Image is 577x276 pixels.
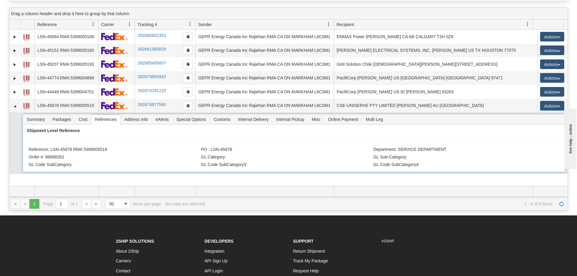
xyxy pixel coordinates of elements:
[23,45,29,55] a: Label
[382,239,461,243] h6: #2SHIP
[195,85,334,99] td: GEPR Energy Canada Inc Rajiehan RMA CA ON MARKHAM L6C0M1
[204,239,234,244] strong: Developers
[105,199,161,209] span: items per page
[138,102,166,107] a: 392674877560
[12,103,18,109] a: Collapse
[323,19,334,29] a: Sender filter column settings
[557,199,566,209] a: Refresh
[121,199,131,209] span: select
[209,201,552,206] span: 1 - 6 of 6 items
[152,115,173,124] span: eAlerts
[138,33,166,38] a: 392660602353
[198,22,212,28] span: Sender
[101,33,128,40] img: 2 - FedEx Express®
[195,57,334,71] td: GEPR Energy Canada Inc Rajiehan RMA CA ON MARKHAM L6C0M1
[23,59,29,69] a: Label
[35,30,98,44] td: LSN-45064 RMA 5399005106
[29,199,39,209] span: Page 1
[12,48,18,54] a: Expand
[195,99,334,113] td: GEPR Energy Canada Inc Rajiehan RMA CA ON MARKHAM L6C0M1
[5,5,56,10] div: live help - online
[373,147,544,153] li: Department: SERVICE DEPARTMENT
[195,20,334,30] th: Press ctrl + space to group
[23,73,29,82] a: Label
[165,201,205,206] div: No rows are selected
[116,249,139,254] a: About 2Ship
[183,32,193,41] button: Copy to clipboard
[138,61,166,65] a: 392665469007
[12,62,18,68] a: Expand
[138,74,166,79] a: 392673805943
[201,155,372,161] li: GL Category:
[334,44,537,58] td: [PERSON_NAME] ELECTRICAL SYSTEMS, INC. [PERSON_NAME] US TX HOUSTON 77075
[204,249,224,254] a: Integration
[540,101,564,111] button: Actions
[23,100,29,110] a: Label
[35,71,98,85] td: LSN-44774 RMA 5399004898
[334,30,537,44] td: ENMAX Power [PERSON_NAME] CA AB CALGARY T3H 0Z9
[540,59,564,69] button: Actions
[27,128,80,133] strong: Shipment Level Reference
[173,115,210,124] span: Special Options
[37,22,57,28] span: Reference
[101,47,128,54] img: 2 - FedEx Express®
[109,201,117,207] span: 50
[35,57,98,71] td: LSN-45207 RMA 5399005193
[540,45,564,55] button: Actions
[23,115,48,124] span: Summary
[334,57,537,71] td: Grid Solution Chile [DEMOGRAPHIC_DATA][PERSON_NAME][STREET_ADDRESS]
[35,44,98,58] td: LSN-45151 RMA 5399005160
[183,46,193,55] button: Copy to clipboard
[98,20,135,30] th: Press ctrl + space to group
[334,71,537,85] td: PacifiCorp [PERSON_NAME] US [GEOGRAPHIC_DATA] [GEOGRAPHIC_DATA] 97471
[195,44,334,58] td: GEPR Energy Canada Inc Rajiehan RMA CA ON MARKHAM L6C0M1
[195,30,334,44] td: GEPR Energy Canada Inc Rajiehan RMA CA ON MARKHAM L6C0M1
[88,19,98,29] a: Reference filter column settings
[12,75,18,81] a: Expand
[75,115,91,124] span: Cost
[293,239,314,244] strong: Support
[28,147,199,153] li: Reference: LSN-45678 RMA 5399005519
[138,47,166,52] a: 392661385829
[116,258,131,263] a: Carriers
[23,32,29,41] a: Label
[9,8,568,20] div: grid grouping header
[101,22,114,28] span: Carrier
[101,88,128,96] img: 2 - FedEx Express®
[138,88,166,93] a: 392674291225
[101,102,128,109] img: 2 - FedEx Express®
[124,19,135,29] a: Carrier filter column settings
[101,74,128,82] img: 2 - FedEx Express®
[12,34,18,40] a: Expand
[334,85,537,99] td: PacifiCorp [PERSON_NAME] US ID [PERSON_NAME] 83263
[293,268,319,273] a: Request Help
[185,19,195,29] a: Tracking # filter column settings
[28,162,199,168] li: GL Code SubCategory:
[563,107,576,169] iframe: chat widget
[121,115,152,124] span: Address Info
[183,101,193,110] button: Copy to clipboard
[308,115,324,124] span: Misc
[373,162,544,168] li: GL Code SubCategory4:
[204,268,223,273] a: API Login
[91,115,121,124] span: References
[373,155,544,161] li: GL Sub-Category:
[324,115,362,124] span: Online Payment
[183,87,193,96] button: Copy to clipboard
[540,73,564,83] button: Actions
[116,239,154,244] strong: 2Ship Solutions
[204,258,227,263] a: API Sign Up
[522,19,533,29] a: Recipient filter column settings
[20,20,35,30] th: Press ctrl + space to group
[273,115,308,124] span: Internal Pickup
[183,73,193,82] button: Copy to clipboard
[116,268,131,273] a: Contact
[210,115,234,124] span: Customs
[201,162,372,168] li: GL Code SubCategory3:
[334,20,533,30] th: Press ctrl + space to group
[49,115,75,124] span: Packages
[293,249,325,254] a: Return Shipment
[540,32,564,42] button: Actions
[28,155,199,161] li: Order #: 86688352
[362,115,387,124] span: Multi Leg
